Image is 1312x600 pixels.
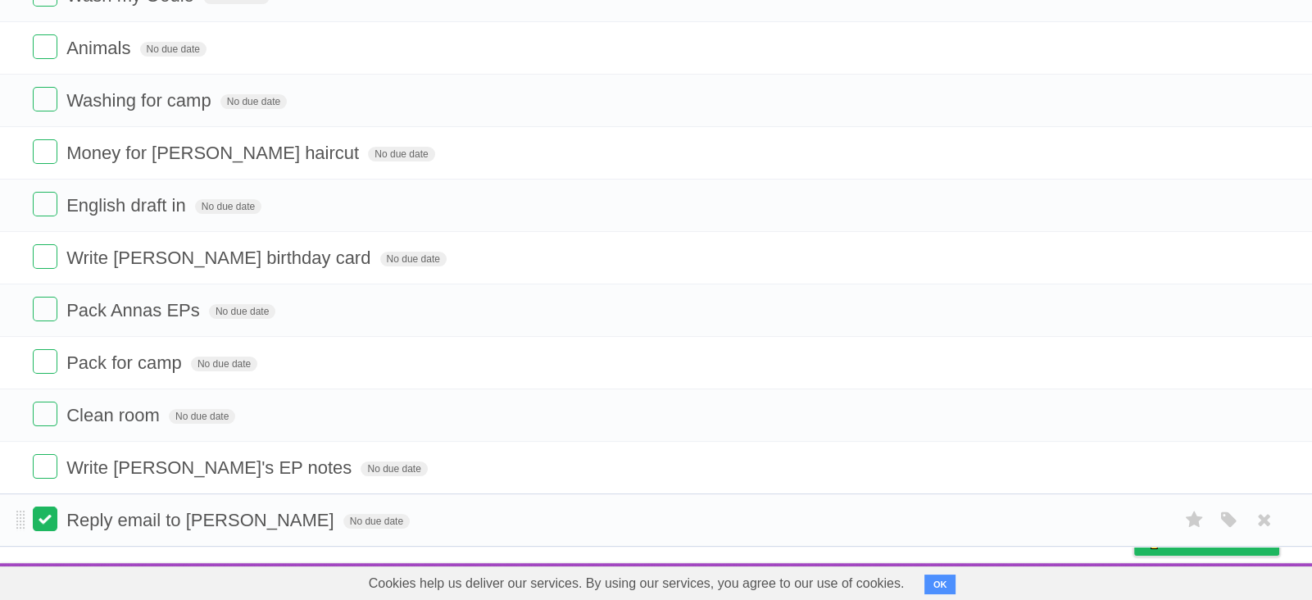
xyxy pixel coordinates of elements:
[66,405,164,425] span: Clean room
[140,42,207,57] span: No due date
[1179,507,1210,534] label: Star task
[33,507,57,531] label: Done
[195,199,261,214] span: No due date
[66,195,190,216] span: English draft in
[191,357,257,371] span: No due date
[66,510,338,530] span: Reply email to [PERSON_NAME]
[66,90,215,111] span: Washing for camp
[220,94,287,109] span: No due date
[66,143,363,163] span: Money for [PERSON_NAME] haircut
[352,567,921,600] span: Cookies help us deliver our services. By using our services, you agree to our use of cookies.
[33,244,57,269] label: Done
[33,34,57,59] label: Done
[169,409,235,424] span: No due date
[33,87,57,111] label: Done
[66,248,375,268] span: Write [PERSON_NAME] birthday card
[368,147,434,161] span: No due date
[66,457,356,478] span: Write [PERSON_NAME]'s EP notes
[33,454,57,479] label: Done
[209,304,275,319] span: No due date
[343,514,410,529] span: No due date
[924,575,956,594] button: OK
[380,252,447,266] span: No due date
[33,192,57,216] label: Done
[33,402,57,426] label: Done
[33,139,57,164] label: Done
[33,349,57,374] label: Done
[66,38,134,58] span: Animals
[1169,526,1271,555] span: Buy me a coffee
[33,297,57,321] label: Done
[361,461,427,476] span: No due date
[66,352,186,373] span: Pack for camp
[66,300,204,320] span: Pack Annas EPs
